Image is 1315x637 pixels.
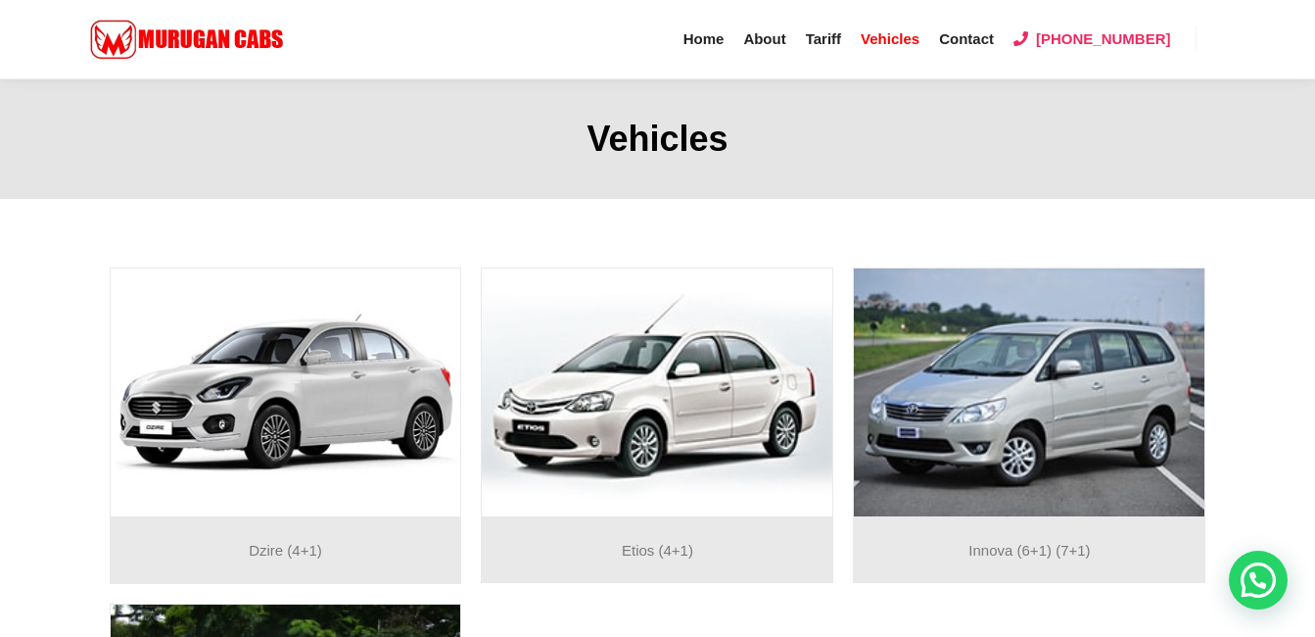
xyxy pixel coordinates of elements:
[864,538,1195,563] p: Innova (6+1) (7+1)
[939,30,994,47] span: Contact
[492,538,822,563] p: Etios (4+1)
[90,118,1226,160] h1: Vehicles
[120,538,451,563] p: Dzire (4+1)
[806,30,841,47] span: Tariff
[1229,551,1288,610] div: 💬 Need help? Open chat
[683,30,725,47] span: Home
[861,30,919,47] span: Vehicles
[743,30,785,47] span: About
[1036,30,1171,47] span: [PHONE_NUMBER]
